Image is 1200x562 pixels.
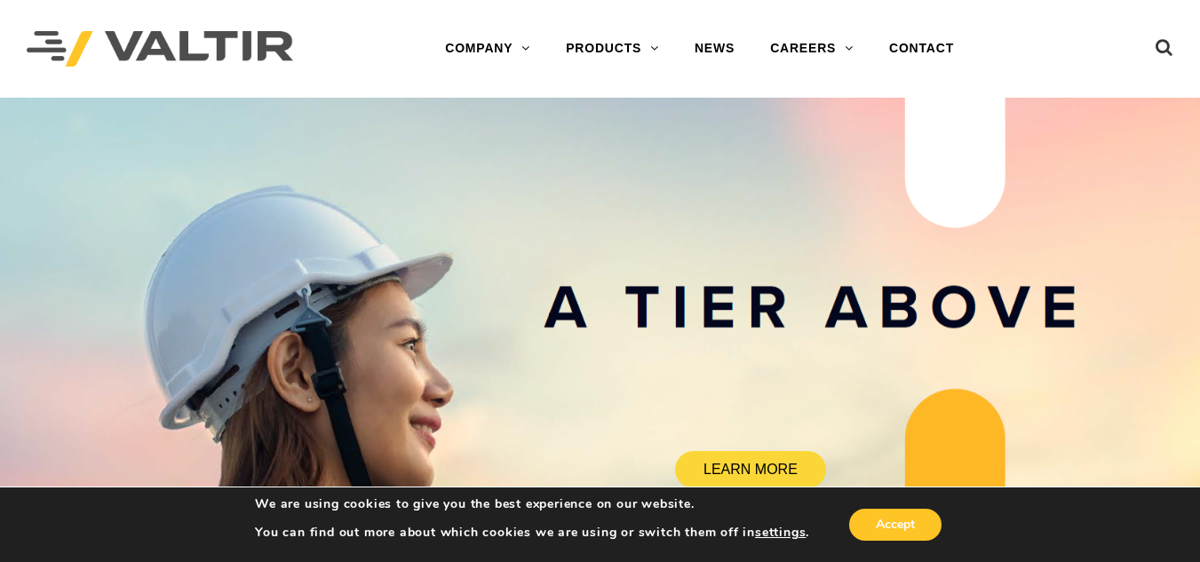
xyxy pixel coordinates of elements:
a: LEARN MORE [675,451,826,488]
p: You can find out more about which cookies we are using or switch them off in . [255,525,809,541]
img: Valtir [27,31,293,67]
button: Accept [849,509,942,541]
a: NEWS [677,31,752,67]
a: COMPANY [427,31,548,67]
p: We are using cookies to give you the best experience on our website. [255,496,809,512]
a: CONTACT [871,31,972,67]
a: CAREERS [752,31,871,67]
a: PRODUCTS [548,31,677,67]
button: settings [755,525,806,541]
